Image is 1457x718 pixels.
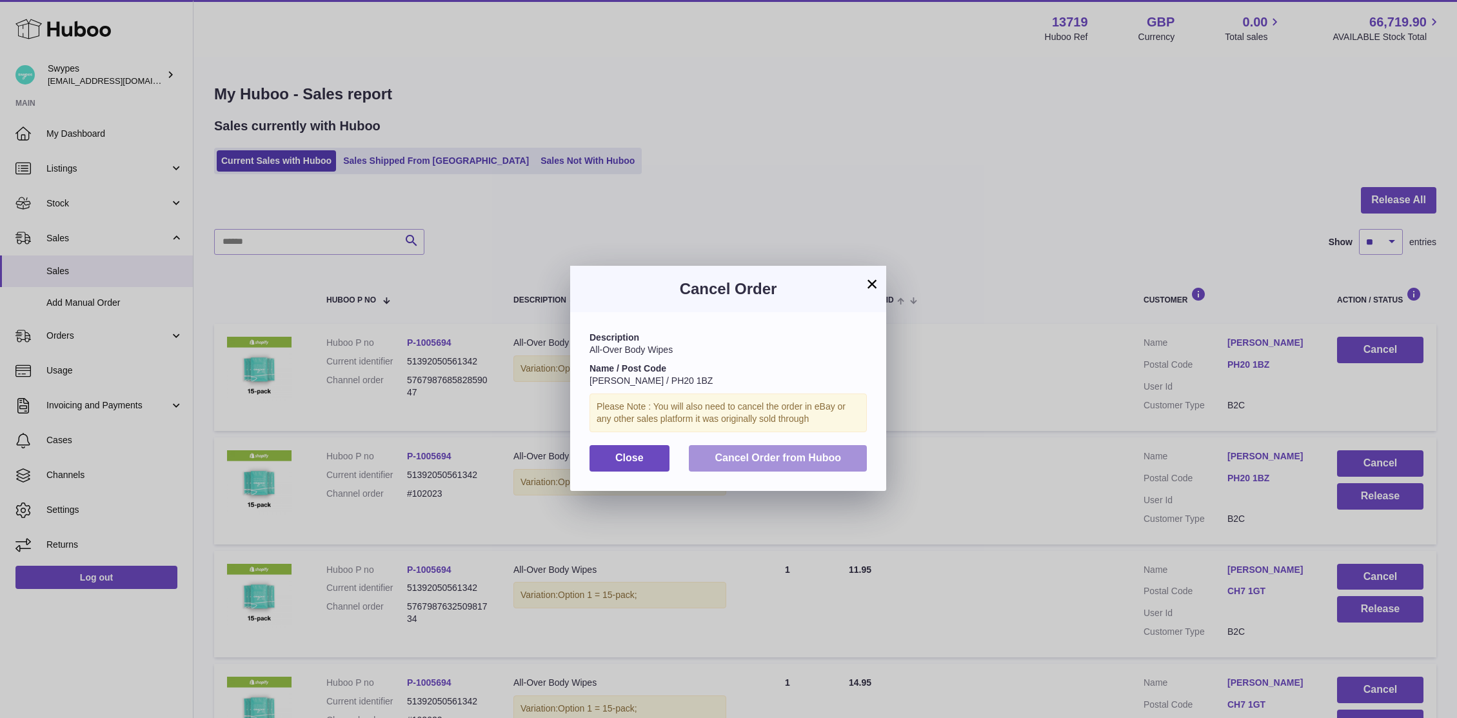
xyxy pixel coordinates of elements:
[590,394,867,432] div: Please Note : You will also need to cancel the order in eBay or any other sales platform it was o...
[864,276,880,292] button: ×
[689,445,867,472] button: Cancel Order from Huboo
[590,344,673,355] span: All-Over Body Wipes
[590,363,666,374] strong: Name / Post Code
[590,279,867,299] h3: Cancel Order
[590,375,713,386] span: [PERSON_NAME] / PH20 1BZ
[590,445,669,472] button: Close
[590,332,639,343] strong: Description
[715,452,841,463] span: Cancel Order from Huboo
[615,452,644,463] span: Close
